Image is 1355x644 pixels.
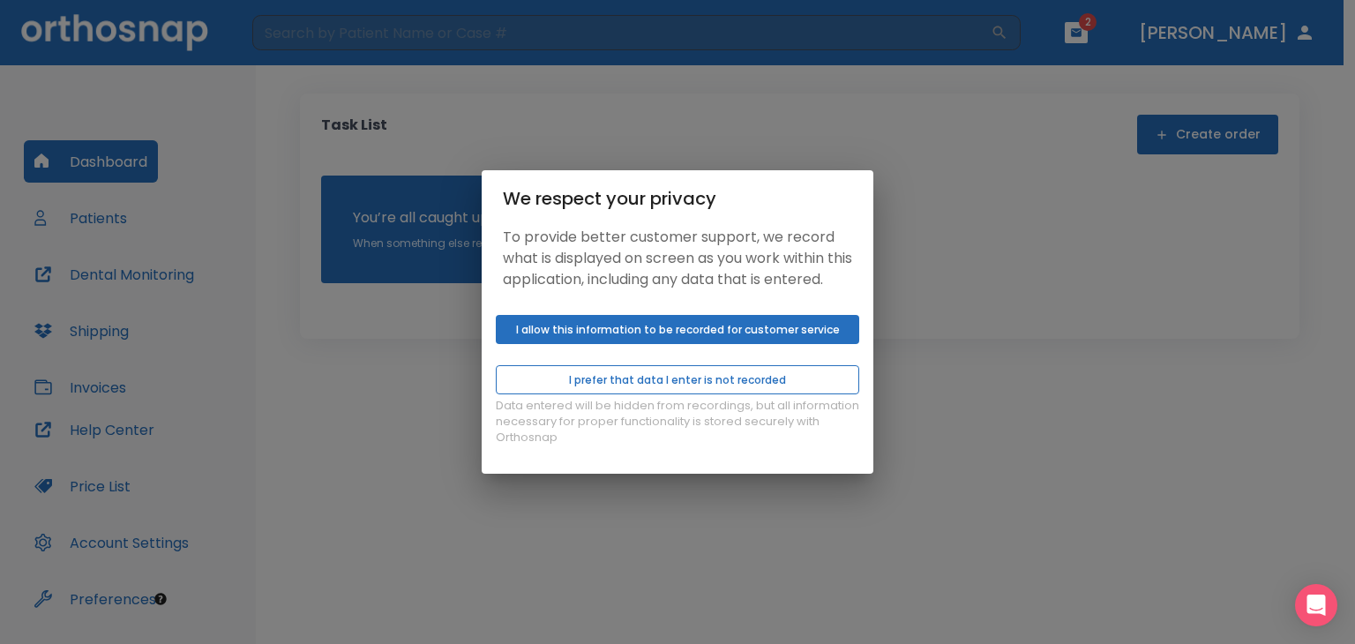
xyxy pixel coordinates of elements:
[1295,584,1337,626] div: Open Intercom Messenger
[503,227,852,290] p: To provide better customer support, we record what is displayed on screen as you work within this...
[503,184,852,213] div: We respect your privacy
[496,315,859,344] button: I allow this information to be recorded for customer service
[496,398,859,446] p: Data entered will be hidden from recordings, but all information necessary for proper functionali...
[496,365,859,394] button: I prefer that data I enter is not recorded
